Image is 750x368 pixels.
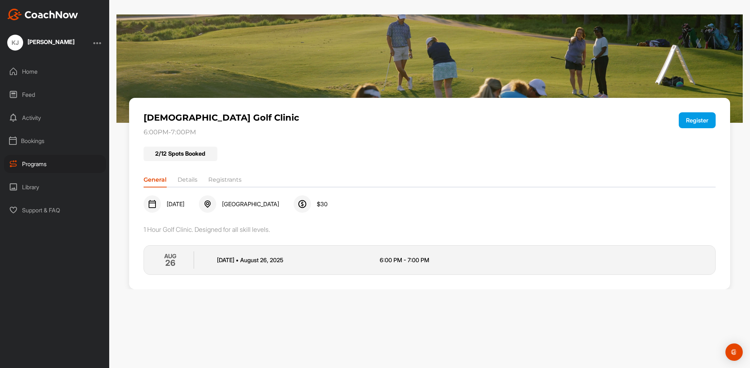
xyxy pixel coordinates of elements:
[4,62,106,81] div: Home
[203,200,212,208] img: svg+xml;base64,PHN2ZyB3aWR0aD0iMjQiIGhlaWdodD0iMjQiIHZpZXdCb3g9IjAgMCAyNCAyNCIgZmlsbD0ibm9uZSIgeG...
[144,147,217,161] div: 2 / 12 Spots Booked
[144,176,167,187] li: General
[27,39,74,45] div: [PERSON_NAME]
[167,201,184,208] span: [DATE]
[217,256,380,264] p: [DATE] August 26 , 2025
[144,129,601,137] p: 6:00PM-7:00PM
[7,35,23,51] div: KJ
[178,176,197,187] li: Details
[144,112,601,123] p: [DEMOGRAPHIC_DATA] Golf Clinic
[148,200,157,208] img: svg+xml;base64,PHN2ZyB3aWR0aD0iMjQiIGhlaWdodD0iMjQiIHZpZXdCb3g9IjAgMCAyNCAyNCIgZmlsbD0ibm9uZSIgeG...
[116,14,743,123] img: 4.jpg
[236,256,239,264] span: •
[165,257,175,269] h2: 26
[4,178,106,196] div: Library
[4,201,106,219] div: Support & FAQ
[222,201,279,208] span: [GEOGRAPHIC_DATA]
[7,9,78,20] img: CoachNow
[679,112,716,128] button: Register
[4,86,106,104] div: Feed
[208,176,242,187] li: Registrants
[4,155,106,173] div: Programs
[298,200,307,208] img: svg+xml;base64,PHN2ZyB3aWR0aD0iMjQiIGhlaWdodD0iMjQiIHZpZXdCb3g9IjAgMCAyNCAyNCIgZmlsbD0ibm9uZSIgeG...
[380,256,542,264] p: 6:00 PM - 7:00 PM
[4,109,106,127] div: Activity
[144,226,716,234] div: 1 Hour Golf Clinic. Designed for all skill levels.
[317,201,328,208] span: $ 30
[4,132,106,150] div: Bookings
[725,343,743,361] div: Open Intercom Messenger
[164,252,176,260] p: AUG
